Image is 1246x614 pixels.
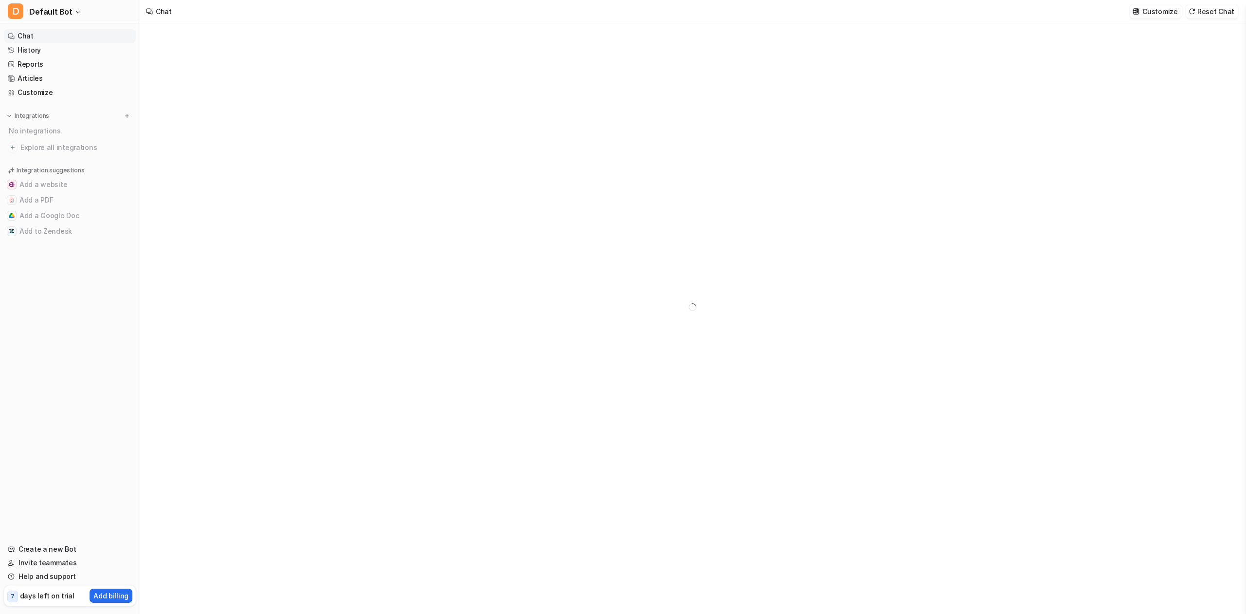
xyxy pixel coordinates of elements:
[4,177,136,192] button: Add a websiteAdd a website
[4,57,136,71] a: Reports
[1186,4,1238,19] button: Reset Chat
[20,140,132,155] span: Explore all integrations
[8,3,23,19] span: D
[6,123,136,139] div: No integrations
[4,556,136,570] a: Invite teammates
[4,192,136,208] button: Add a PDFAdd a PDF
[4,86,136,99] a: Customize
[4,111,52,121] button: Integrations
[1130,4,1181,19] button: Customize
[9,197,15,203] img: Add a PDF
[6,112,13,119] img: expand menu
[9,228,15,234] img: Add to Zendesk
[17,166,84,175] p: Integration suggestions
[1142,6,1177,17] p: Customize
[9,182,15,187] img: Add a website
[8,143,18,152] img: explore all integrations
[4,223,136,239] button: Add to ZendeskAdd to Zendesk
[9,213,15,219] img: Add a Google Doc
[4,570,136,583] a: Help and support
[15,112,49,120] p: Integrations
[124,112,130,119] img: menu_add.svg
[156,6,172,17] div: Chat
[4,43,136,57] a: History
[1189,8,1195,15] img: reset
[4,141,136,154] a: Explore all integrations
[1133,8,1139,15] img: customize
[90,589,132,603] button: Add billing
[4,29,136,43] a: Chat
[4,208,136,223] button: Add a Google DocAdd a Google Doc
[11,592,15,601] p: 7
[4,542,136,556] a: Create a new Bot
[29,5,73,19] span: Default Bot
[4,72,136,85] a: Articles
[20,591,74,601] p: days left on trial
[93,591,128,601] p: Add billing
